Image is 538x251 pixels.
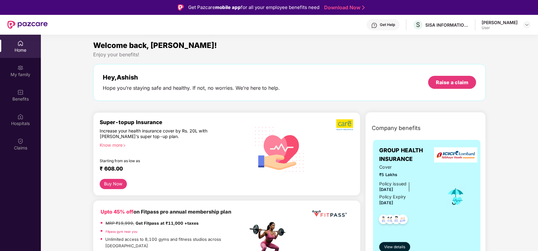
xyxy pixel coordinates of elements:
img: Logo [178,4,184,11]
div: User [482,25,518,30]
div: Starting from as low as [100,158,222,163]
b: Upto 45% off [101,209,133,215]
img: New Pazcare Logo [7,21,48,29]
img: icon [446,186,466,207]
img: svg+xml;base64,PHN2ZyB3aWR0aD0iMjAiIGhlaWdodD0iMjAiIHZpZXdCb3g9IjAgMCAyMCAyMCIgZmlsbD0ibm9uZSIgeG... [17,65,24,71]
img: svg+xml;base64,PHN2ZyBpZD0iSG9tZSIgeG1sbnM9Imh0dHA6Ly93d3cudzMub3JnLzIwMDAvc3ZnIiB3aWR0aD0iMjAiIG... [17,40,24,46]
a: Fitpass gym near you [106,230,137,233]
a: Download Now [324,4,363,11]
img: svg+xml;base64,PHN2ZyB4bWxucz0iaHR0cDovL3d3dy53My5vcmcvMjAwMC9zdmciIHdpZHRoPSI0OC45NDMiIGhlaWdodD... [395,213,410,228]
img: svg+xml;base64,PHN2ZyB4bWxucz0iaHR0cDovL3d3dy53My5vcmcvMjAwMC9zdmciIHdpZHRoPSI0OC45NDMiIGhlaWdodD... [376,213,391,228]
div: Policy issued [379,180,406,187]
span: Cover [379,164,437,171]
img: insurerLogo [434,147,477,162]
img: svg+xml;base64,PHN2ZyBpZD0iSG9zcGl0YWxzIiB4bWxucz0iaHR0cDovL3d3dy53My5vcmcvMjAwMC9zdmciIHdpZHRoPS... [17,114,24,120]
div: Know more [100,142,244,147]
span: [DATE] [379,200,393,205]
img: svg+xml;base64,PHN2ZyB4bWxucz0iaHR0cDovL3d3dy53My5vcmcvMjAwMC9zdmciIHdpZHRoPSI0OC45NDMiIGhlaWdodD... [389,213,404,228]
img: Stroke [362,4,365,11]
img: svg+xml;base64,PHN2ZyBpZD0iQmVuZWZpdHMiIHhtbG5zPSJodHRwOi8vd3d3LnczLm9yZy8yMDAwL3N2ZyIgd2lkdGg9Ij... [17,89,24,95]
b: on Fitpass pro annual membership plan [101,209,231,215]
img: fppp.png [311,208,348,219]
span: S [416,21,420,28]
button: Buy Now [100,179,127,189]
div: Raise a claim [436,79,468,86]
div: Hey, Ashish [103,74,280,81]
img: svg+xml;base64,PHN2ZyB4bWxucz0iaHR0cDovL3d3dy53My5vcmcvMjAwMC9zdmciIHdpZHRoPSI0OC45MTUiIGhlaWdodD... [382,213,397,228]
img: b5dec4f62d2307b9de63beb79f102df3.png [336,119,354,131]
div: Enjoy your benefits! [93,51,486,58]
strong: mobile app [215,4,241,10]
div: SISA INFORMATION SECURITY PVT LTD [425,22,469,28]
img: svg+xml;base64,PHN2ZyBpZD0iSGVscC0zMngzMiIgeG1sbnM9Imh0dHA6Ly93d3cudzMub3JnLzIwMDAvc3ZnIiB3aWR0aD... [371,22,377,28]
div: Get Pazcare for all your employee benefits need [188,4,319,11]
span: right [123,144,126,147]
img: svg+xml;base64,PHN2ZyB4bWxucz0iaHR0cDovL3d3dy53My5vcmcvMjAwMC9zdmciIHhtbG5zOnhsaW5rPSJodHRwOi8vd3... [250,119,309,179]
span: Company benefits [372,124,421,132]
span: ₹5 Lakhs [379,171,437,178]
span: [DATE] [379,187,393,192]
div: Hope you’re staying safe and healthy. If not, no worries. We’re here to help. [103,85,280,91]
img: svg+xml;base64,PHN2ZyBpZD0iQ2xhaW0iIHhtbG5zPSJodHRwOi8vd3d3LnczLm9yZy8yMDAwL3N2ZyIgd2lkdGg9IjIwIi... [17,138,24,144]
div: Policy Expiry [379,193,406,200]
div: Super-topup Insurance [100,119,248,125]
div: [PERSON_NAME] [482,19,518,25]
strong: Get Fitpass at ₹11,000 +taxes [136,221,199,226]
div: Increase your health insurance cover by Rs. 20L with [PERSON_NAME]’s super top-up plan. [100,128,221,140]
span: Welcome back, [PERSON_NAME]! [93,41,217,50]
div: ₹ 608.00 [100,165,242,173]
del: MRP ₹19,999, [106,221,134,226]
span: GROUP HEALTH INSURANCE [379,146,437,164]
p: Unlimited access to 8,100 gyms and fitness studios across [GEOGRAPHIC_DATA] [105,236,248,249]
img: svg+xml;base64,PHN2ZyBpZD0iRHJvcGRvd24tMzJ4MzIiIHhtbG5zPSJodHRwOi8vd3d3LnczLm9yZy8yMDAwL3N2ZyIgd2... [524,22,529,27]
div: Get Help [380,22,395,27]
span: View details [384,244,405,250]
